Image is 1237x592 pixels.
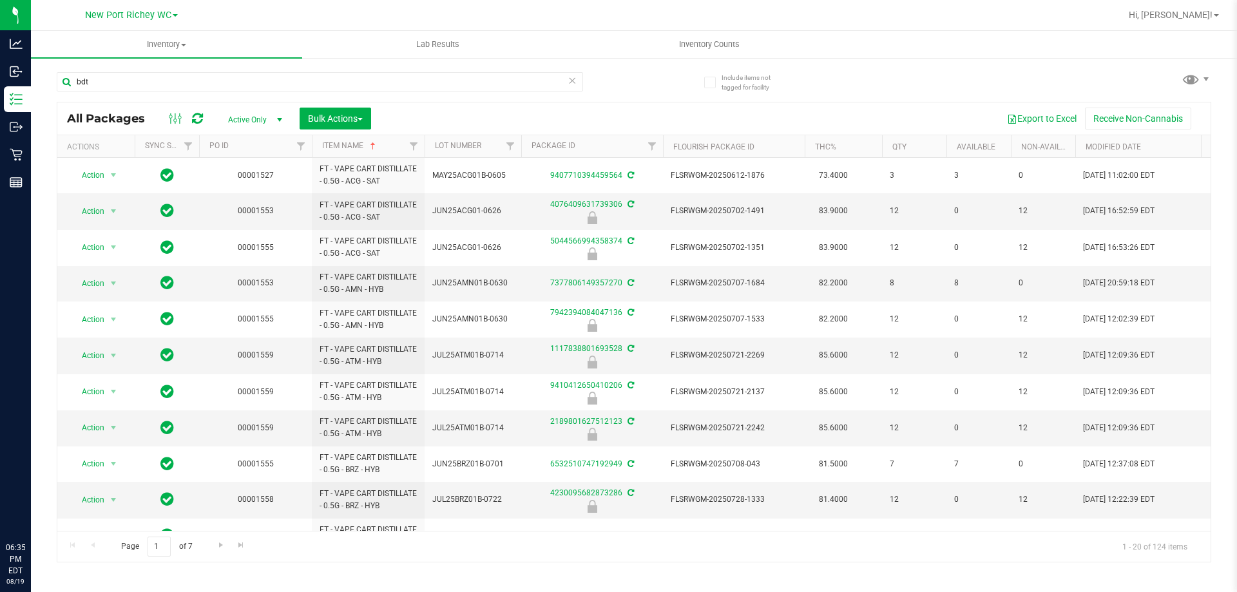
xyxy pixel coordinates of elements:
a: 00001555 [238,459,274,468]
span: 0 [954,386,1003,398]
span: FT - VAPE CART DISTILLATE - 0.5G - BRZ - HYB [320,452,417,476]
a: 00001559 [238,387,274,396]
span: 12 [1019,386,1068,398]
span: 7 [890,530,939,542]
span: Sync from Compliance System [626,236,634,245]
span: 1 - 20 of 124 items [1112,537,1198,556]
span: 0 [954,205,1003,217]
span: Action [70,347,105,365]
div: Quarantine [519,247,665,260]
span: 12 [1019,205,1068,217]
a: Package ID [532,141,575,150]
a: 6532510747192949 [550,459,622,468]
span: JUN25BRZ01B-0701 [432,458,513,470]
span: FLSRWGM-20250702-1351 [671,242,797,254]
a: 1117838801693528 [550,344,622,353]
span: Inventory [31,39,302,50]
a: 00001553 [238,206,274,215]
span: Sync from Compliance System [626,459,634,468]
span: JUN25AMN01B-0630 [432,277,513,289]
span: JUL25ATM01B-0714 [432,386,513,398]
span: select [106,491,122,509]
span: 12 [890,313,939,325]
span: In Sync [160,419,174,437]
a: Available [957,142,995,151]
span: select [106,347,122,365]
span: select [106,527,122,545]
span: FLSRWGM-20250708-043 [671,458,797,470]
inline-svg: Reports [10,176,23,189]
a: 00001555 [238,314,274,323]
div: Newly Received [519,319,665,332]
a: Go to the next page [211,537,230,554]
span: select [106,274,122,292]
span: FLSRWGM-20250612-1876 [671,169,797,182]
inline-svg: Retail [10,148,23,161]
span: 8 [890,277,939,289]
input: Search Package ID, Item Name, SKU, Lot or Part Number... [57,72,583,91]
div: Launch Hold [519,392,665,405]
span: Page of 7 [110,537,203,557]
a: THC% [815,142,836,151]
span: 12 [1019,242,1068,254]
span: Lab Results [399,39,477,50]
span: 85.6000 [812,346,854,365]
span: 7 [890,458,939,470]
span: FLSRWGM-20250721-2242 [671,422,797,434]
span: Action [70,202,105,220]
span: 85.6000 [812,419,854,437]
span: [DATE] 16:27:22 EDT [1083,530,1155,542]
span: In Sync [160,274,174,292]
span: Sync from Compliance System [626,417,634,426]
span: FLSRWGM-20250702-1491 [671,205,797,217]
span: FT - VAPE CART DISTILLATE - 0.5G - ACG - SAT [320,235,417,260]
span: Action [70,166,105,184]
span: In Sync [160,346,174,364]
span: 12 [1019,349,1068,361]
span: [DATE] 12:09:36 EDT [1083,349,1155,361]
a: Filter [178,135,199,157]
a: Item Name [322,141,378,150]
span: In Sync [160,238,174,256]
div: Quarantine [519,211,665,224]
span: 85.6000 [812,383,854,401]
p: 06:35 PM EDT [6,542,25,577]
span: 3 [890,169,939,182]
span: [DATE] 12:37:08 EDT [1083,458,1155,470]
span: [DATE] 12:22:39 EDT [1083,493,1155,506]
span: FT - VAPE CART DISTILLATE - 0.5G - ATM - HYB [320,415,417,440]
span: Sync from Compliance System [626,200,634,209]
a: 5044566994358374 [550,236,622,245]
span: FLSRWGM-20250505-1692 [671,530,797,542]
span: FT - VAPE CART DISTILLATE - 0.5G - ATM - HYB [320,343,417,368]
span: FLSRWGM-20250721-2269 [671,349,797,361]
span: Action [70,527,105,545]
a: Inventory Counts [573,31,845,58]
a: PO ID [209,141,229,150]
span: JUL25ATM01B-0714 [432,349,513,361]
span: 84.5000 [812,526,854,545]
a: Inventory [31,31,302,58]
a: 00001559 [238,423,274,432]
span: select [106,383,122,401]
span: Sync from Compliance System [626,171,634,180]
span: 0 [954,242,1003,254]
a: 4076409631739306 [550,200,622,209]
input: 1 [148,537,171,557]
span: FT - VAPE CART DISTILLATE - 0.5G - AMN - HYB [320,271,417,296]
button: Receive Non-Cannabis [1085,108,1191,129]
div: Launch Hold [519,356,665,368]
span: In Sync [160,526,174,544]
a: Lot Number [435,141,481,150]
span: JUL25ATM01B-0714 [432,422,513,434]
span: JUN25ACG01-0626 [432,205,513,217]
span: Action [70,238,105,256]
span: select [106,202,122,220]
span: 0 [1019,169,1068,182]
span: All Packages [67,111,158,126]
span: [DATE] 20:59:18 EDT [1083,277,1155,289]
inline-svg: Analytics [10,37,23,50]
span: 0 [954,349,1003,361]
span: MAY25ACG01B-0605 [432,169,513,182]
inline-svg: Outbound [10,120,23,133]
